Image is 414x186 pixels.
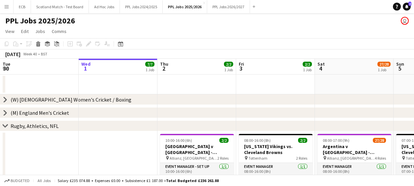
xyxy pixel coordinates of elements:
span: 2 [159,65,168,72]
button: PPL Jobs 2026/2027 [207,0,250,13]
app-card-role: Event Manager1/108:00-16:00 (8h)[PERSON_NAME] [239,163,313,185]
h3: [US_STATE] Vikings vs. Cleveland Browns [239,143,313,155]
span: Comms [52,28,67,34]
div: 1 Job [224,67,233,72]
span: Total Budgeted £236 261.88 [166,178,219,183]
span: 08:00-17:00 (9h) [323,138,349,143]
span: All jobs [36,178,52,183]
div: 1 Job [378,67,390,72]
app-card-role: Event Manager - Set up1/110:00-16:00 (6h)[PERSON_NAME] [160,163,234,185]
button: Budgeted [3,177,31,184]
span: 2 Roles [217,156,229,161]
a: 2 [403,3,411,11]
span: Fri [239,61,244,67]
div: Rugby, Athletics, NFL [11,123,59,129]
app-card-role: Event Manager1/108:00-16:00 (8h)[PERSON_NAME] [317,163,391,185]
a: Comms [49,27,69,36]
span: Allianz, [GEOGRAPHIC_DATA] [170,156,217,161]
span: 2/2 [298,138,307,143]
app-user-avatar: Jane Barron [401,17,409,25]
span: 27/28 [373,138,386,143]
span: 3 [238,65,244,72]
h3: [GEOGRAPHIC_DATA] v [GEOGRAPHIC_DATA] - Allianz, [GEOGRAPHIC_DATA] - Setup [160,143,234,155]
span: Jobs [35,28,45,34]
div: Salary £235 074.88 + Expenses £0.00 + Subsistence £1 187.00 = [58,178,219,183]
button: PPL Jobs 2025/2026 [163,0,207,13]
div: 1 Job [146,67,154,72]
span: Tue [3,61,10,67]
span: 2 Roles [296,156,307,161]
span: 2 [408,2,411,6]
span: View [5,28,14,34]
div: (W) [DEMOGRAPHIC_DATA] Women's Cricket / Boxing [11,96,131,103]
span: 27/28 [377,62,391,67]
span: Allianz, [GEOGRAPHIC_DATA] [327,156,375,161]
div: BST [41,51,47,56]
span: Edit [21,28,29,34]
a: View [3,27,17,36]
span: 2/2 [303,62,312,67]
span: Thu [160,61,168,67]
a: Jobs [33,27,48,36]
span: 7/7 [145,62,154,67]
span: 5 [395,65,404,72]
span: 4 Roles [375,156,386,161]
div: [DATE] [5,51,20,57]
span: 2/2 [224,62,233,67]
span: 4 [317,65,325,72]
h1: PPL Jobs 2025/2026 [5,16,75,26]
span: Week 40 [22,51,38,56]
div: 1 Job [303,67,312,72]
div: (M) England Men's Cricket [11,109,69,116]
span: Tottenham [248,156,267,161]
button: PPL Jobs 2024/2025 [120,0,163,13]
span: 10:00-16:00 (6h) [165,138,192,143]
span: 30 [2,65,10,72]
span: Budgeted [11,178,30,183]
span: Sun [396,61,404,67]
span: Sat [317,61,325,67]
h3: Argentina v [GEOGRAPHIC_DATA] - Allianz, [GEOGRAPHIC_DATA] - 15:10 KO [317,143,391,155]
button: Ad Hoc Jobs [89,0,120,13]
button: ECB [14,0,31,13]
button: Scotland Match - Test Board [31,0,89,13]
a: Edit [18,27,31,36]
span: 2/2 [219,138,229,143]
span: 1 [80,65,91,72]
span: 08:00-16:00 (8h) [244,138,271,143]
span: Wed [81,61,91,67]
